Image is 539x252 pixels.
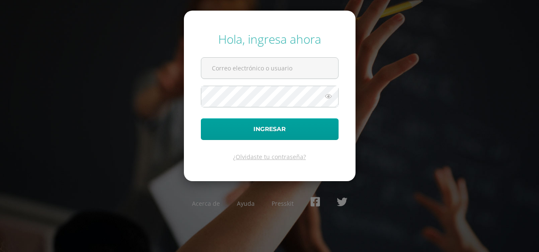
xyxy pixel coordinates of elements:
a: Ayuda [237,199,255,207]
button: Ingresar [201,118,339,140]
input: Correo electrónico o usuario [201,58,338,78]
a: Presskit [272,199,294,207]
div: Hola, ingresa ahora [201,31,339,47]
a: Acerca de [192,199,220,207]
a: ¿Olvidaste tu contraseña? [233,153,306,161]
